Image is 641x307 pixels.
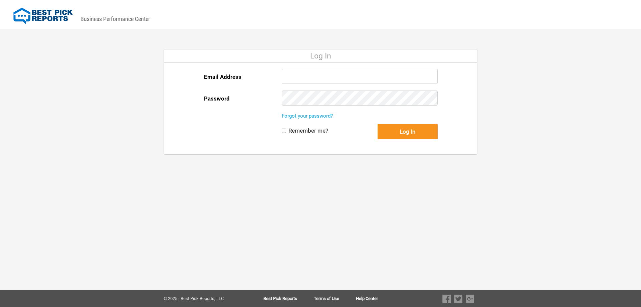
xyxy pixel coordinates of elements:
[204,69,241,85] label: Email Address
[164,49,477,63] div: Log In
[282,113,333,119] a: Forgot your password?
[356,296,378,301] a: Help Center
[13,8,73,24] img: Best Pick Reports Logo
[263,296,314,301] a: Best Pick Reports
[164,296,242,301] div: © 2025 - Best Pick Reports, LLC
[204,91,230,107] label: Password
[288,127,328,134] label: Remember me?
[314,296,356,301] a: Terms of Use
[378,124,438,139] button: Log In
